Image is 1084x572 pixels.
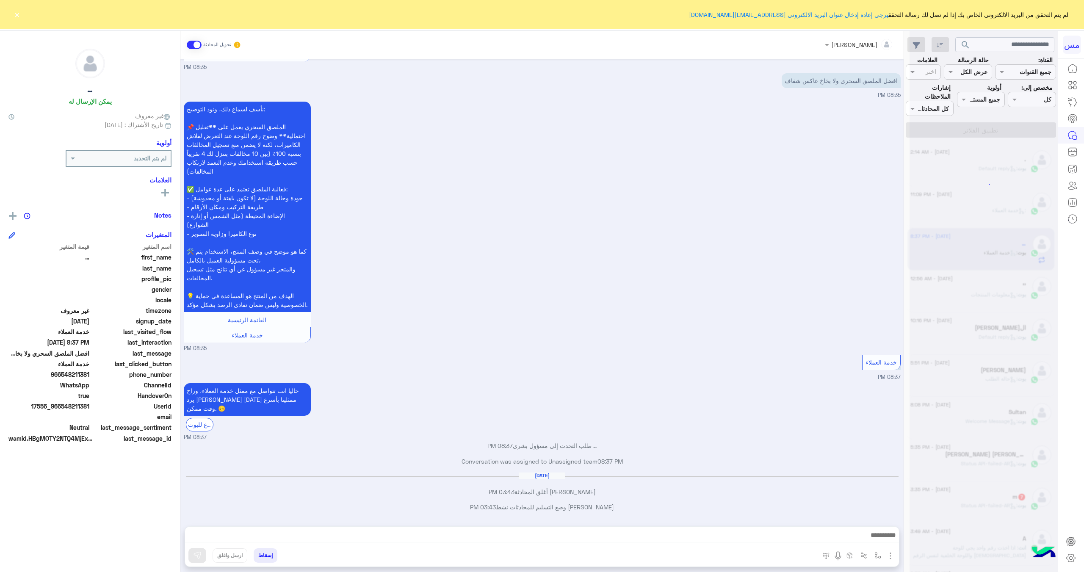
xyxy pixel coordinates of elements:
[8,434,93,443] span: wamid.HBgMOTY2NTQ4MjExMzgxFQIAEhgUM0FDOTBBRDM4NDNGNDdBMjkyMjkA
[184,64,207,72] span: 08:35 PM
[906,122,1056,138] button: تطبيق الفلاتر
[976,177,991,192] div: loading...
[186,418,213,431] div: الرجوع للبوت
[24,213,30,219] img: notes
[91,296,172,304] span: locale
[8,391,89,400] span: true
[91,274,172,283] span: profile_pic
[91,349,172,358] span: last_message
[69,97,112,105] h6: يمكن الإرسال له
[846,552,853,559] img: create order
[8,253,89,262] span: …
[91,317,172,326] span: signup_date
[1063,36,1081,54] div: مس
[857,548,871,562] button: Trigger scenario
[8,412,89,421] span: null
[874,552,881,559] img: select flow
[823,553,830,559] img: make a call
[8,349,89,358] span: افضل الملصق السحري ولا بخاخ عاكس شفاف
[1029,538,1059,568] img: hulul-logo.png
[91,285,172,294] span: gender
[154,211,171,219] h6: Notes
[8,381,89,390] span: 2
[232,332,263,339] span: خدمة العملاء
[8,402,89,411] span: 17556_966548211381
[184,487,901,496] p: [PERSON_NAME] أغلق المحادثة
[833,551,843,561] img: send voice note
[91,306,172,315] span: timezone
[878,92,901,98] span: 08:35 PM
[87,85,93,94] h5: …
[193,551,202,560] img: send message
[8,359,89,368] span: خدمة العملاء
[105,120,163,129] span: تاريخ الأشتراك : [DATE]
[91,402,172,411] span: UserId
[597,458,623,465] span: 08:37 PM
[866,359,897,366] span: خدمة العملاء
[470,503,496,511] span: 03:43 PM
[8,370,89,379] span: 966548211381
[76,49,105,78] img: defaultAdmin.png
[184,102,311,312] p: 23/8/2025, 8:35 PM
[91,242,172,251] span: اسم المتغير
[184,345,207,353] span: 08:35 PM
[8,327,89,336] span: خدمة العملاء
[213,548,247,563] button: ارسل واغلق
[8,242,89,251] span: قيمة المتغير
[91,327,172,336] span: last_visited_flow
[8,317,89,326] span: 2025-08-23T17:35:34.005Z
[184,441,901,450] p: … طلب التحدث إلى مسؤول بشري
[91,381,172,390] span: ChannelId
[91,338,172,347] span: last_interaction
[156,139,171,146] h6: أولوية
[91,359,172,368] span: last_clicked_button
[487,442,513,449] span: 08:37 PM
[519,473,565,478] h6: [DATE]
[91,253,172,262] span: first_name
[8,306,89,315] span: غير معروف
[95,434,171,443] span: last_message_id
[228,316,266,323] span: القائمة الرئيسية
[689,11,888,18] a: يرجى إعادة إدخال عنوان البريد الالكتروني [EMAIL_ADDRESS][DOMAIN_NAME]
[489,488,514,495] span: 03:43 PM
[906,83,951,101] label: إشارات الملاحظات
[8,423,89,432] span: 0
[871,548,885,562] button: select flow
[184,434,207,442] span: 08:37 PM
[146,231,171,238] h6: المتغيرات
[860,552,867,559] img: Trigger scenario
[782,73,901,88] p: 23/8/2025, 8:35 PM
[9,212,17,220] img: add
[184,383,311,416] p: 23/8/2025, 8:37 PM
[203,41,231,48] small: تحويل المحادثة
[184,457,901,466] p: Conversation was assigned to Unassigned team
[135,111,171,120] span: غير معروف
[8,338,89,347] span: 2025-08-23T17:37:27.869Z
[13,10,21,19] button: ×
[8,176,171,184] h6: العلامات
[8,285,89,294] span: null
[878,374,901,380] span: 08:37 PM
[926,67,937,78] div: اختر
[91,391,172,400] span: HandoverOn
[91,423,172,432] span: last_message_sentiment
[843,548,857,562] button: create order
[91,370,172,379] span: phone_number
[254,548,277,563] button: إسقاط
[184,503,901,511] p: [PERSON_NAME] وضع التسليم للمحادثات نشط
[91,264,172,273] span: last_name
[885,551,896,561] img: send attachment
[8,296,89,304] span: null
[689,10,1068,19] span: لم يتم التحقق من البريد الالكتروني الخاص بك إذا لم تصل لك رسالة التحقق
[91,412,172,421] span: email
